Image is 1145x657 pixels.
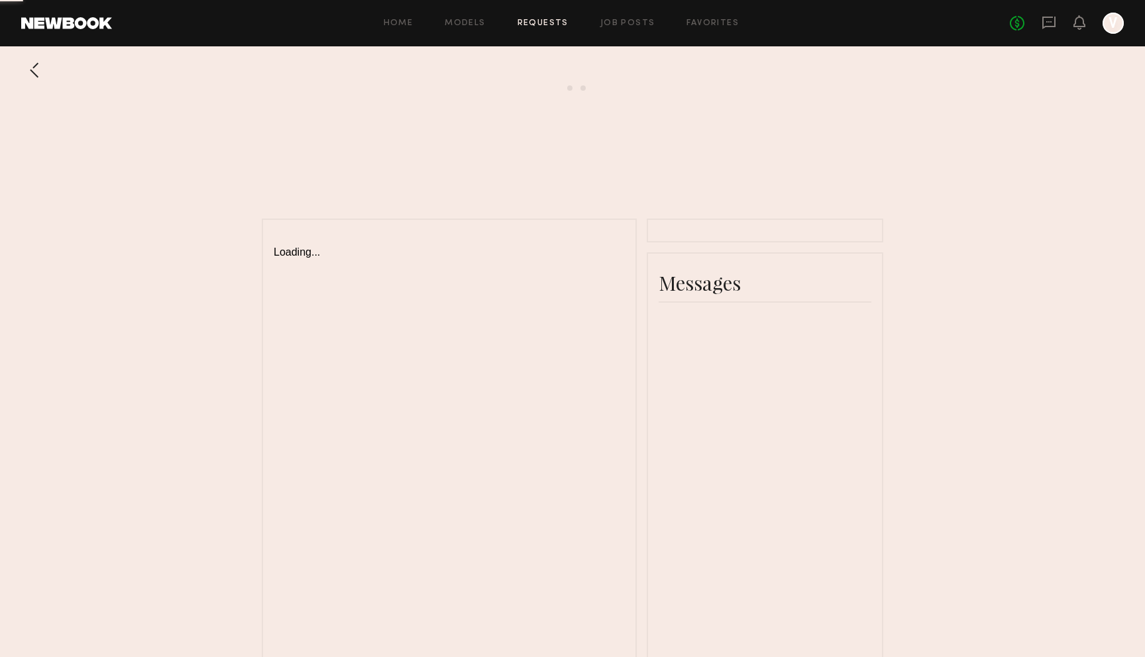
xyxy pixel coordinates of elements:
[518,19,569,28] a: Requests
[659,270,871,296] div: Messages
[445,19,485,28] a: Models
[274,230,625,258] div: Loading...
[686,19,739,28] a: Favorites
[1103,13,1124,34] a: V
[384,19,413,28] a: Home
[600,19,655,28] a: Job Posts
